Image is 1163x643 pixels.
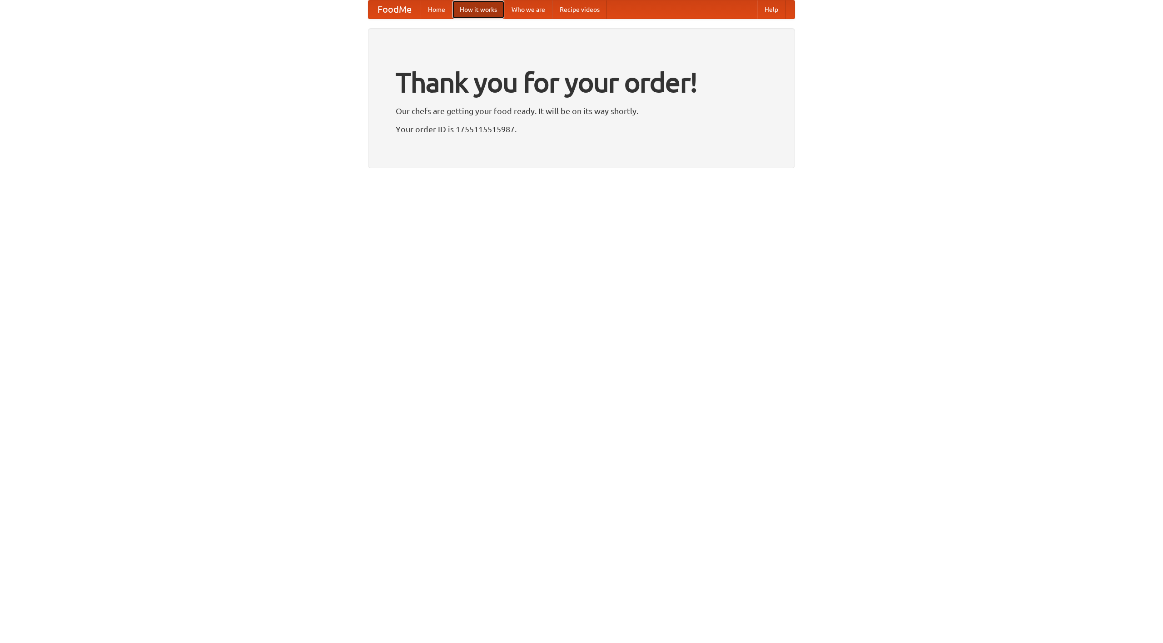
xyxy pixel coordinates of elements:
[368,0,421,19] a: FoodMe
[504,0,552,19] a: Who we are
[396,60,767,104] h1: Thank you for your order!
[396,104,767,118] p: Our chefs are getting your food ready. It will be on its way shortly.
[396,122,767,136] p: Your order ID is 1755115515987.
[421,0,452,19] a: Home
[452,0,504,19] a: How it works
[757,0,785,19] a: Help
[552,0,607,19] a: Recipe videos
